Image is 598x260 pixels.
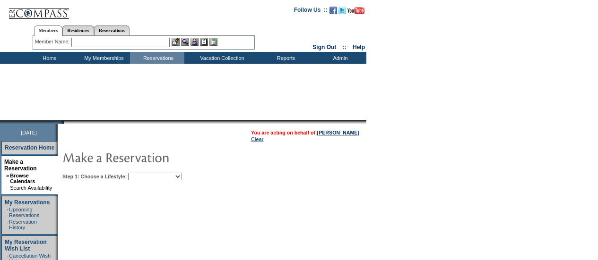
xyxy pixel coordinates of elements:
img: b_edit.gif [172,38,180,46]
img: b_calculator.gif [209,38,217,46]
img: Follow us on Twitter [338,7,346,14]
td: Admin [312,52,366,64]
a: Search Availability [10,185,52,191]
img: Impersonate [191,38,199,46]
td: · [6,185,9,191]
a: Become our fan on Facebook [329,9,337,15]
img: Become our fan on Facebook [329,7,337,14]
a: My Reservation Wish List [5,239,47,252]
a: Reservation Home [5,144,54,151]
span: [DATE] [21,130,37,135]
td: Vacation Collection [184,52,258,64]
div: Member Name: [35,38,71,46]
a: Reservations [94,25,130,35]
img: pgTtlMakeReservation.gif [62,148,251,167]
img: View [181,38,189,46]
a: Sign Out [312,44,336,50]
img: Subscribe to our YouTube Channel [347,7,364,14]
td: Reports [258,52,312,64]
span: You are acting on behalf of: [251,130,359,135]
a: Follow us on Twitter [338,9,346,15]
a: Reservation History [9,219,37,230]
img: Reservations [200,38,208,46]
a: [PERSON_NAME] [317,130,359,135]
a: Browse Calendars [10,173,35,184]
td: My Memberships [76,52,130,64]
img: promoShadowLeftCorner.gif [61,120,64,124]
td: Follow Us :: [294,6,328,17]
a: Subscribe to our YouTube Channel [347,9,364,15]
a: Help [353,44,365,50]
a: Members [34,25,63,36]
img: blank.gif [64,120,65,124]
a: Clear [251,136,263,142]
td: · [7,207,8,218]
b: » [6,173,9,178]
a: Upcoming Reservations [9,207,39,218]
a: Make a Reservation [4,159,37,172]
td: Home [21,52,76,64]
a: Residences [62,25,94,35]
b: Step 1: Choose a Lifestyle: [62,174,127,179]
td: Reservations [130,52,184,64]
a: My Reservations [5,199,50,206]
span: :: [343,44,347,50]
td: · [7,219,8,230]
